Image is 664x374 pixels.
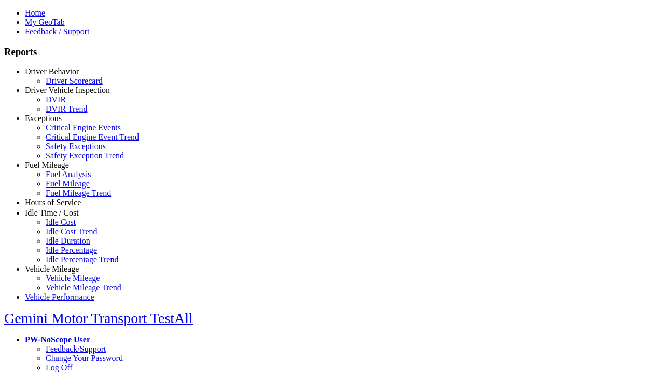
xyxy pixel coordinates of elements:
a: DVIR Trend [46,104,87,113]
a: Vehicle Mileage [25,264,79,273]
a: Vehicle Mileage [46,274,100,283]
a: Driver Vehicle Inspection [25,86,110,95]
a: Hours of Service [25,198,81,207]
a: Feedback/Support [46,344,106,353]
h3: Reports [4,46,660,58]
a: Fuel Mileage [25,161,69,169]
a: Critical Engine Event Trend [46,132,139,141]
a: Safety Exception Trend [46,151,124,160]
a: Idle Cost Trend [46,227,98,236]
a: Gemini Motor Transport TestAll [4,310,193,326]
a: Idle Time / Cost [25,208,79,217]
a: Idle Percentage [46,246,97,255]
a: Vehicle Performance [25,292,94,301]
a: Feedback / Support [25,27,89,36]
a: Fuel Analysis [46,170,91,179]
a: PW-NoScope User [25,335,90,344]
a: HOS Explanation Reports [46,207,132,216]
a: Vehicle Mileage Trend [46,283,121,292]
a: Safety Exceptions [46,142,106,151]
a: Home [25,8,45,17]
a: My GeoTab [25,18,65,26]
a: Exceptions [25,114,62,123]
a: Fuel Mileage Trend [46,189,111,197]
a: Critical Engine Events [46,123,121,132]
a: DVIR [46,95,66,104]
a: Idle Cost [46,218,76,226]
a: Idle Percentage Trend [46,255,118,264]
a: Driver Behavior [25,67,79,76]
a: Idle Duration [46,236,90,245]
a: Log Off [46,363,73,372]
a: Driver Scorecard [46,76,103,85]
a: Change Your Password [46,354,123,363]
a: Fuel Mileage [46,179,90,188]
